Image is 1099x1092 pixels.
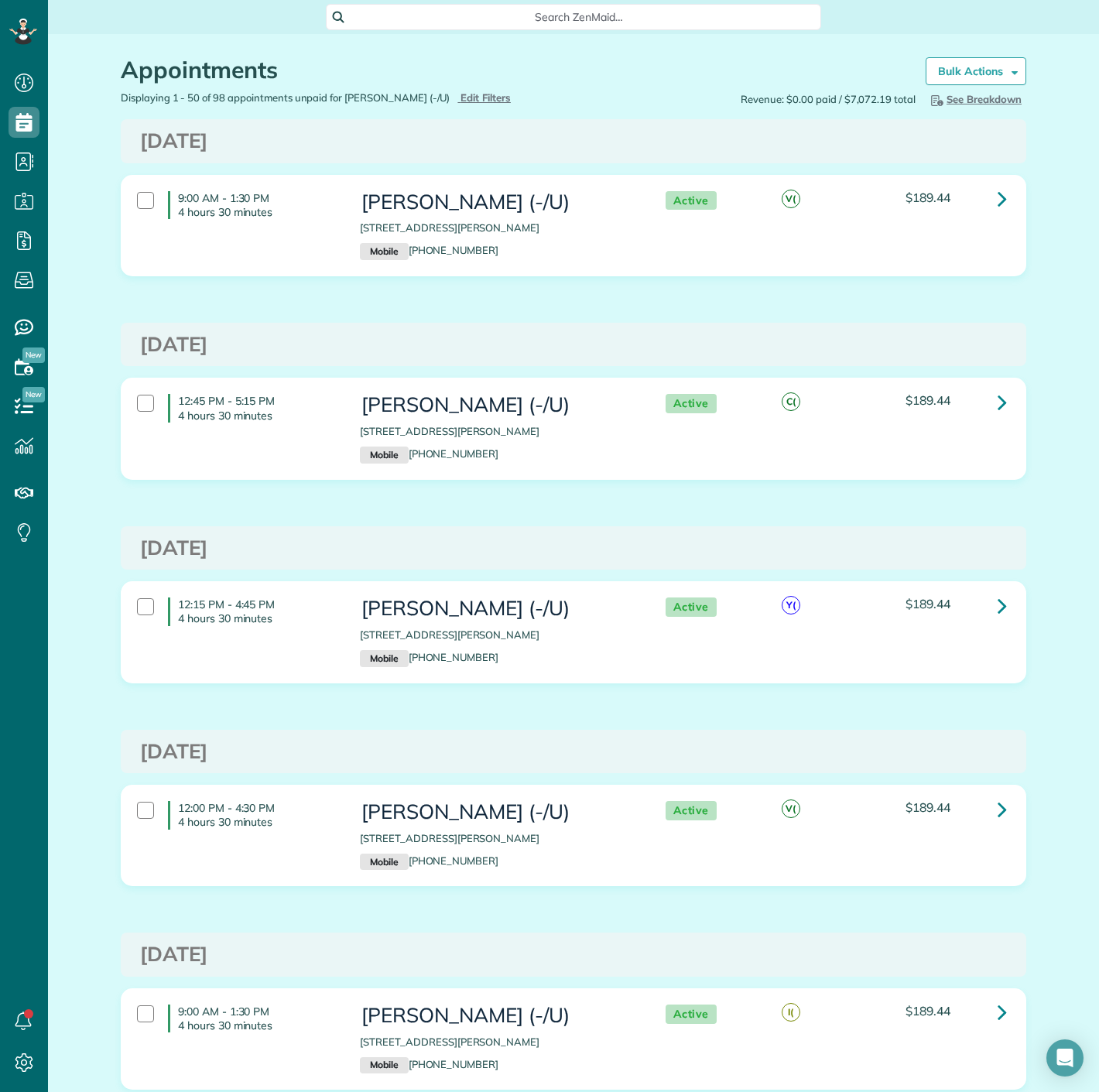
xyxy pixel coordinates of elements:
[22,347,45,363] span: New
[360,1035,634,1049] p: [STREET_ADDRESS][PERSON_NAME]
[140,537,1007,560] h3: [DATE]
[360,1058,498,1070] a: Mobile[PHONE_NUMBER]
[178,815,337,829] p: 4 hours 30 minutes
[906,596,950,611] span: $189.44
[360,854,498,867] a: Mobile[PHONE_NUMBER]
[360,597,634,620] h3: [PERSON_NAME] (-/U)
[360,628,634,642] p: [STREET_ADDRESS][PERSON_NAME]
[168,597,337,625] h4: 12:15 PM - 4:45 PM
[360,424,634,439] p: [STREET_ADDRESS][PERSON_NAME]
[666,597,717,617] span: Active
[360,1005,634,1027] h3: [PERSON_NAME] (-/U)
[741,92,916,107] span: Revenue: $0.00 paid / $7,072.19 total
[360,221,634,235] p: [STREET_ADDRESS][PERSON_NAME]
[782,799,800,818] span: V(
[140,741,1007,763] h3: [DATE]
[460,91,511,104] span: Edit Filters
[360,447,408,464] small: Mobile
[1046,1039,1084,1077] div: Open Intercom Messenger
[360,801,634,823] h3: [PERSON_NAME] (-/U)
[360,854,408,871] small: Mobile
[360,651,498,663] a: Mobile[PHONE_NUMBER]
[782,596,800,614] span: Y(
[906,392,950,408] span: $189.44
[360,1057,408,1074] small: Mobile
[140,130,1007,152] h3: [DATE]
[926,57,1026,85] a: Bulk Actions
[666,801,717,820] span: Active
[928,93,1022,105] span: See Breakdown
[168,394,337,422] h4: 12:45 PM - 5:15 PM
[782,1003,800,1022] span: I(
[782,392,800,411] span: C(
[906,190,950,205] span: $189.44
[782,190,800,208] span: V(
[360,243,408,260] small: Mobile
[109,91,573,105] div: Displaying 1 - 50 of 98 appointments unpaid for [PERSON_NAME] (-/U)
[360,650,408,667] small: Mobile
[121,57,902,83] h1: Appointments
[666,1005,717,1024] span: Active
[360,191,634,214] h3: [PERSON_NAME] (-/U)
[22,387,45,402] span: New
[140,334,1007,356] h3: [DATE]
[178,611,337,625] p: 4 hours 30 minutes
[168,191,337,219] h4: 9:00 AM - 1:30 PM
[360,447,498,460] a: Mobile[PHONE_NUMBER]
[360,831,634,846] p: [STREET_ADDRESS][PERSON_NAME]
[938,64,1003,78] strong: Bulk Actions
[457,91,511,104] a: Edit Filters
[140,943,1007,966] h3: [DATE]
[168,801,337,829] h4: 12:00 PM - 4:30 PM
[360,244,498,256] a: Mobile[PHONE_NUMBER]
[168,1005,337,1032] h4: 9:00 AM - 1:30 PM
[178,205,337,219] p: 4 hours 30 minutes
[923,91,1026,108] button: See Breakdown
[666,191,717,211] span: Active
[906,799,950,815] span: $189.44
[906,1003,950,1018] span: $189.44
[178,1018,337,1032] p: 4 hours 30 minutes
[178,409,337,423] p: 4 hours 30 minutes
[360,394,634,416] h3: [PERSON_NAME] (-/U)
[666,394,717,413] span: Active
